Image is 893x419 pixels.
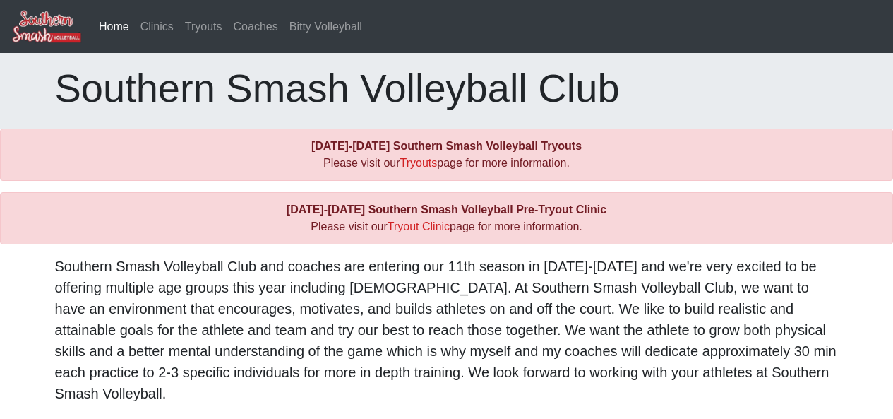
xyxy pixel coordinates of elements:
b: [DATE]-[DATE] Southern Smash Volleyball Pre-Tryout Clinic [287,203,606,216]
p: Southern Smash Volleyball Club and coaches are entering our 11th season in [DATE]-[DATE] and we'r... [55,256,839,404]
a: Home [93,13,135,41]
h1: Southern Smash Volleyball Club [55,64,839,112]
a: Tryouts [400,157,438,169]
img: Southern Smash Volleyball [11,9,82,44]
a: Coaches [228,13,284,41]
a: Bitty Volleyball [284,13,368,41]
b: [DATE]-[DATE] Southern Smash Volleyball Tryouts [311,140,582,152]
a: Tryouts [179,13,228,41]
a: Clinics [135,13,179,41]
a: Tryout Clinic [388,220,450,232]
